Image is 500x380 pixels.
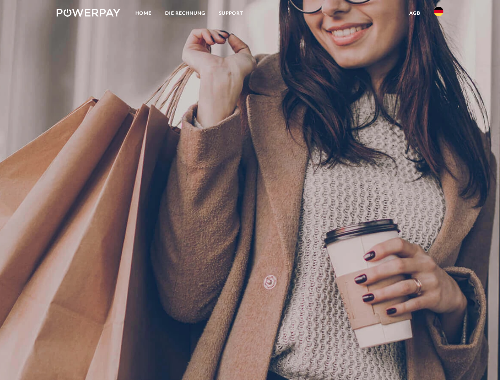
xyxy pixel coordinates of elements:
[403,6,427,20] a: agb
[158,6,212,20] a: DIE RECHNUNG
[212,6,250,20] a: SUPPORT
[57,9,120,17] img: logo-powerpay-white.svg
[129,6,158,20] a: Home
[434,7,443,16] img: de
